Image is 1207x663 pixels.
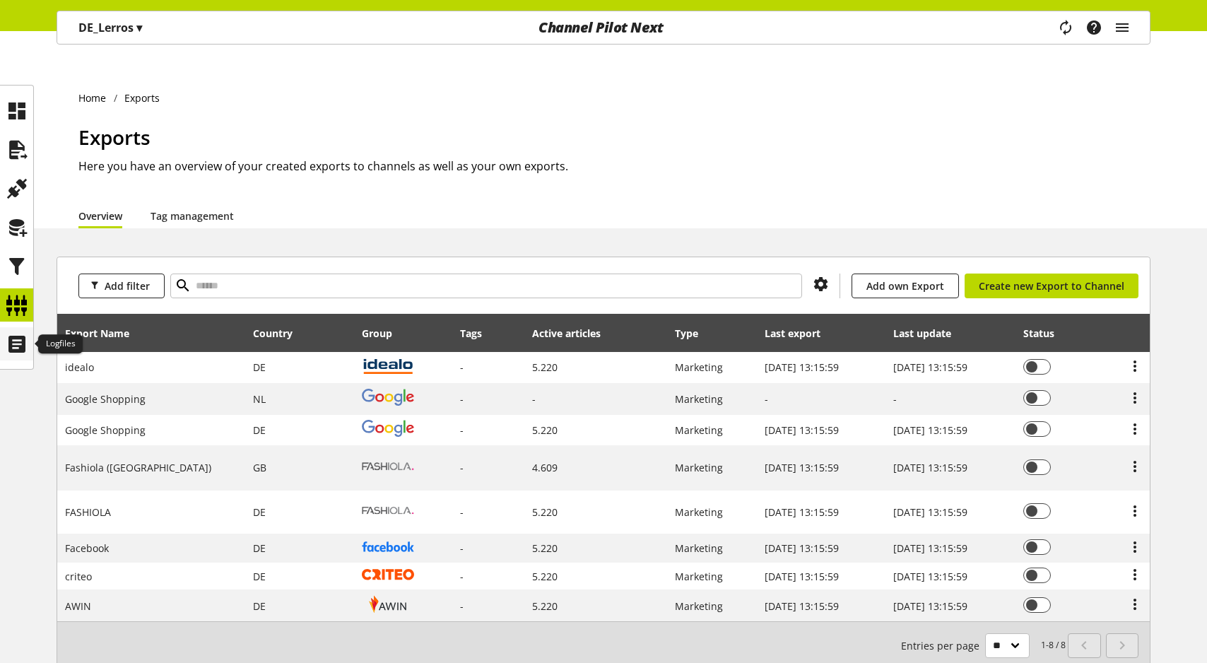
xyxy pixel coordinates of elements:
[65,392,146,406] span: Google Shopping
[893,326,965,341] div: Last update
[253,505,266,519] span: Germany
[362,595,414,613] img: awin
[765,360,839,374] span: [DATE] 13:15:59
[532,570,558,583] span: 5.220
[65,505,111,519] span: FASHIOLA
[675,392,723,406] span: Marketing
[65,570,92,583] span: criteo
[65,423,146,437] span: Google Shopping
[253,461,266,474] span: United Kingdom
[460,505,464,519] span: -
[893,570,967,583] span: [DATE] 13:15:59
[460,541,464,555] span: -
[362,357,414,375] img: idealo
[675,360,723,374] span: Marketing
[965,274,1138,298] a: Create new Export to Channel
[532,599,558,613] span: 5.220
[901,638,985,653] span: Entries per page
[765,505,839,519] span: [DATE] 13:15:59
[362,451,414,481] img: fashiola
[65,541,109,555] span: Facebook
[765,461,839,474] span: [DATE] 13:15:59
[460,360,464,374] span: -
[765,541,839,555] span: [DATE] 13:15:59
[105,278,150,293] span: Add filter
[253,360,266,374] span: Germany
[532,461,558,474] span: 4.609
[460,461,464,474] span: -
[893,461,967,474] span: [DATE] 13:15:59
[765,423,839,437] span: [DATE] 13:15:59
[253,326,307,341] div: Country
[460,326,482,341] div: Tags
[253,570,266,583] span: Germany
[362,326,406,341] div: Group
[362,389,414,406] img: google
[675,541,723,555] span: Marketing
[460,570,464,583] span: -
[253,541,266,555] span: Germany
[893,541,967,555] span: [DATE] 13:15:59
[38,334,83,354] div: Logfiles
[765,326,835,341] div: Last export
[866,278,944,293] span: Add own Export
[532,326,615,341] div: Active articles
[1023,326,1068,341] div: Status
[532,360,558,374] span: 5.220
[675,599,723,613] span: Marketing
[65,360,94,374] span: idealo
[675,326,712,341] div: Type
[78,90,114,105] a: Home
[893,599,967,613] span: [DATE] 13:15:59
[362,420,414,437] img: google
[362,541,414,552] img: facebook
[253,392,266,406] span: Netherlands
[78,19,142,36] p: DE_Lerros
[675,461,723,474] span: Marketing
[460,423,464,437] span: -
[532,392,536,406] span: -
[65,326,143,341] div: Export Name
[136,20,142,35] span: ▾
[979,278,1124,293] span: Create new Export to Channel
[675,423,723,437] span: Marketing
[78,274,165,298] button: Add filter
[57,11,1150,45] nav: main navigation
[532,541,558,555] span: 5.220
[78,158,1150,175] h2: Here you have an overview of your created exports to channels as well as your own exports.
[893,360,967,374] span: [DATE] 13:15:59
[765,599,839,613] span: [DATE] 13:15:59
[151,209,234,223] a: Tag management
[765,570,839,583] span: [DATE] 13:15:59
[532,423,558,437] span: 5.220
[675,570,723,583] span: Marketing
[675,505,723,519] span: Marketing
[78,124,151,151] span: Exports
[78,209,122,223] a: Overview
[362,495,414,526] img: fashiola
[253,599,266,613] span: Germany
[65,461,211,474] span: Fashiola ([GEOGRAPHIC_DATA])
[65,599,91,613] span: AWIN
[460,392,464,406] span: -
[460,599,464,613] span: -
[901,633,1066,658] small: 1-8 / 8
[362,569,414,580] img: criteo
[253,423,266,437] span: Germany
[852,274,959,298] a: Add own Export
[532,505,558,519] span: 5.220
[893,505,967,519] span: [DATE] 13:15:59
[893,423,967,437] span: [DATE] 13:15:59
